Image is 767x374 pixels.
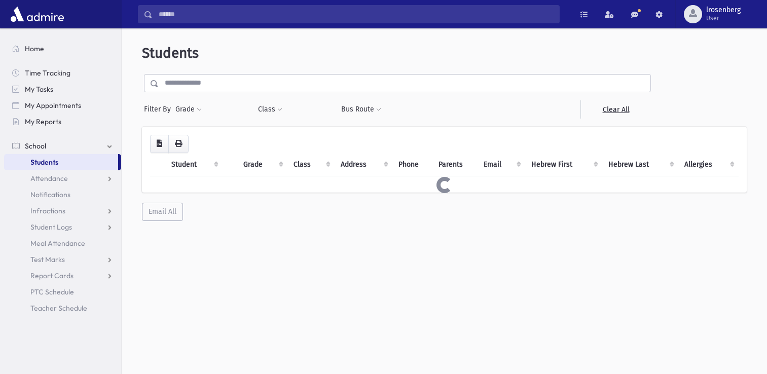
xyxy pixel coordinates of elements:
[4,81,121,97] a: My Tasks
[4,97,121,114] a: My Appointments
[4,284,121,300] a: PTC Schedule
[30,271,74,280] span: Report Cards
[150,135,169,153] button: CSV
[432,153,478,176] th: Parents
[237,153,287,176] th: Grade
[4,41,121,57] a: Home
[25,44,44,53] span: Home
[706,6,741,14] span: lrosenberg
[525,153,602,176] th: Hebrew First
[4,300,121,316] a: Teacher Schedule
[142,45,199,61] span: Students
[165,153,223,176] th: Student
[4,170,121,186] a: Attendance
[30,304,87,313] span: Teacher Schedule
[175,100,202,119] button: Grade
[30,287,74,296] span: PTC Schedule
[25,101,81,110] span: My Appointments
[4,154,118,170] a: Students
[25,117,61,126] span: My Reports
[144,104,175,115] span: Filter By
[335,153,392,176] th: Address
[25,85,53,94] span: My Tasks
[142,203,183,221] button: Email All
[30,239,85,248] span: Meal Attendance
[30,206,65,215] span: Infractions
[30,255,65,264] span: Test Marks
[8,4,66,24] img: AdmirePro
[4,268,121,284] a: Report Cards
[580,100,651,119] a: Clear All
[4,65,121,81] a: Time Tracking
[678,153,739,176] th: Allergies
[30,190,70,199] span: Notifications
[4,138,121,154] a: School
[602,153,678,176] th: Hebrew Last
[153,5,559,23] input: Search
[168,135,189,153] button: Print
[30,158,58,167] span: Students
[341,100,382,119] button: Bus Route
[287,153,335,176] th: Class
[258,100,283,119] button: Class
[4,203,121,219] a: Infractions
[4,114,121,130] a: My Reports
[4,251,121,268] a: Test Marks
[706,14,741,22] span: User
[25,68,70,78] span: Time Tracking
[4,219,121,235] a: Student Logs
[4,235,121,251] a: Meal Attendance
[392,153,432,176] th: Phone
[478,153,526,176] th: Email
[4,186,121,203] a: Notifications
[30,174,68,183] span: Attendance
[25,141,46,151] span: School
[30,222,72,232] span: Student Logs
